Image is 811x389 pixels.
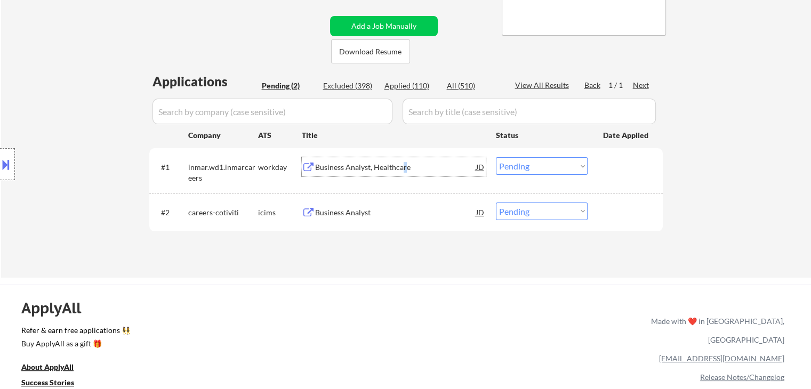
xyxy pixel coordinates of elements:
[608,80,633,91] div: 1 / 1
[21,362,74,371] u: About ApplyAll
[21,338,128,351] a: Buy ApplyAll as a gift 🎁
[323,80,376,91] div: Excluded (398)
[330,16,438,36] button: Add a Job Manually
[496,125,588,144] div: Status
[315,207,476,218] div: Business Analyst
[21,340,128,347] div: Buy ApplyAll as a gift 🎁
[403,99,656,124] input: Search by title (case sensitive)
[603,130,650,141] div: Date Applied
[21,327,428,338] a: Refer & earn free applications 👯‍♀️
[647,312,784,349] div: Made with ❤️ in [GEOGRAPHIC_DATA], [GEOGRAPHIC_DATA]
[584,80,601,91] div: Back
[258,207,302,218] div: icims
[331,39,410,63] button: Download Resume
[258,130,302,141] div: ATS
[302,130,486,141] div: Title
[447,80,500,91] div: All (510)
[384,80,438,91] div: Applied (110)
[633,80,650,91] div: Next
[21,299,93,317] div: ApplyAll
[188,130,258,141] div: Company
[152,75,258,88] div: Applications
[21,361,89,375] a: About ApplyAll
[475,157,486,176] div: JD
[188,162,258,183] div: inmar.wd1.inmarcareers
[262,80,315,91] div: Pending (2)
[258,162,302,173] div: workday
[515,80,572,91] div: View All Results
[659,354,784,363] a: [EMAIL_ADDRESS][DOMAIN_NAME]
[21,378,74,387] u: Success Stories
[475,202,486,222] div: JD
[700,372,784,382] a: Release Notes/Changelog
[315,162,476,173] div: Business Analyst, Healthcare
[152,99,392,124] input: Search by company (case sensitive)
[188,207,258,218] div: careers-cotiviti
